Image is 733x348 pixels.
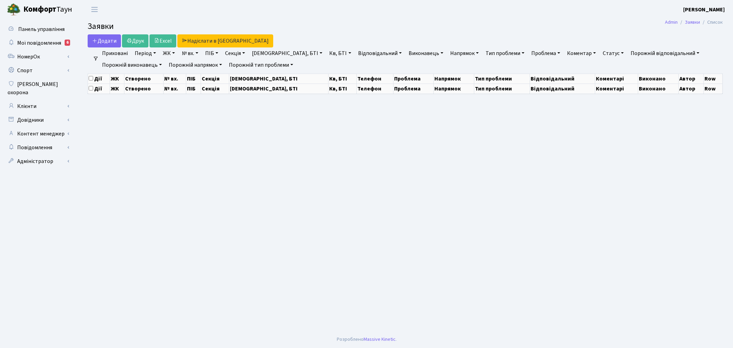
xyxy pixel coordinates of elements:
[530,74,595,84] th: Відповідальний
[356,74,393,84] th: Телефон
[595,74,638,84] th: Коментарі
[3,64,72,77] a: Спорт
[683,6,725,14] a: [PERSON_NAME]
[149,34,176,47] a: Excel
[679,74,704,84] th: Автор
[88,74,110,84] th: Дії
[88,34,121,47] a: Додати
[18,25,65,33] span: Панель управління
[124,74,164,84] th: Створено
[88,84,110,94] th: Дії
[329,84,357,94] th: Кв, БТІ
[3,113,72,127] a: Довідники
[3,127,72,141] a: Контент менеджер
[222,47,248,59] a: Секція
[434,74,474,84] th: Напрямок
[3,22,72,36] a: Панель управління
[160,47,178,59] a: ЖК
[86,4,103,15] button: Переключити навігацію
[99,47,131,59] a: Приховані
[229,84,328,94] th: [DEMOGRAPHIC_DATA], БТІ
[3,141,72,154] a: Повідомлення
[595,84,638,94] th: Коментарі
[638,74,679,84] th: Виконано
[124,84,164,94] th: Створено
[88,20,114,32] span: Заявки
[474,74,530,84] th: Тип проблеми
[704,84,723,94] th: Row
[65,40,70,46] div: 6
[110,74,124,84] th: ЖК
[665,19,678,26] a: Admin
[393,74,434,84] th: Проблема
[600,47,626,59] a: Статус
[132,47,159,59] a: Період
[17,39,61,47] span: Мої повідомлення
[99,59,165,71] a: Порожній виконавець
[628,47,702,59] a: Порожній відповідальний
[564,47,599,59] a: Коментар
[393,84,434,94] th: Проблема
[704,74,723,84] th: Row
[3,36,72,50] a: Мої повідомлення6
[434,84,474,94] th: Напрямок
[700,19,723,26] li: Список
[474,84,530,94] th: Тип проблеми
[164,84,186,94] th: № вх.
[3,154,72,168] a: Адміністратор
[186,74,201,84] th: ПІБ
[355,47,404,59] a: Відповідальний
[3,77,72,99] a: [PERSON_NAME] охорона
[177,34,273,47] a: Надіслати в [GEOGRAPHIC_DATA]
[329,74,357,84] th: Кв, БТІ
[179,47,201,59] a: № вх.
[164,74,186,84] th: № вх.
[201,84,229,94] th: Секція
[110,84,124,94] th: ЖК
[166,59,225,71] a: Порожній напрямок
[249,47,325,59] a: [DEMOGRAPHIC_DATA], БТІ
[638,84,679,94] th: Виконано
[337,336,397,343] div: Розроблено .
[202,47,221,59] a: ПІБ
[364,336,396,343] a: Massive Kinetic
[683,6,725,13] b: [PERSON_NAME]
[186,84,201,94] th: ПІБ
[226,59,296,71] a: Порожній тип проблеми
[679,84,704,94] th: Автор
[655,15,733,30] nav: breadcrumb
[483,47,527,59] a: Тип проблеми
[201,74,229,84] th: Секція
[356,84,393,94] th: Телефон
[23,4,56,15] b: Комфорт
[92,37,116,45] span: Додати
[406,47,446,59] a: Виконавець
[7,3,21,17] img: logo.png
[229,74,328,84] th: [DEMOGRAPHIC_DATA], БТІ
[326,47,354,59] a: Кв, БТІ
[685,19,700,26] a: Заявки
[447,47,481,59] a: Напрямок
[23,4,72,15] span: Таун
[530,84,595,94] th: Відповідальний
[3,50,72,64] a: НомерОк
[3,99,72,113] a: Клієнти
[529,47,563,59] a: Проблема
[122,34,148,47] a: Друк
